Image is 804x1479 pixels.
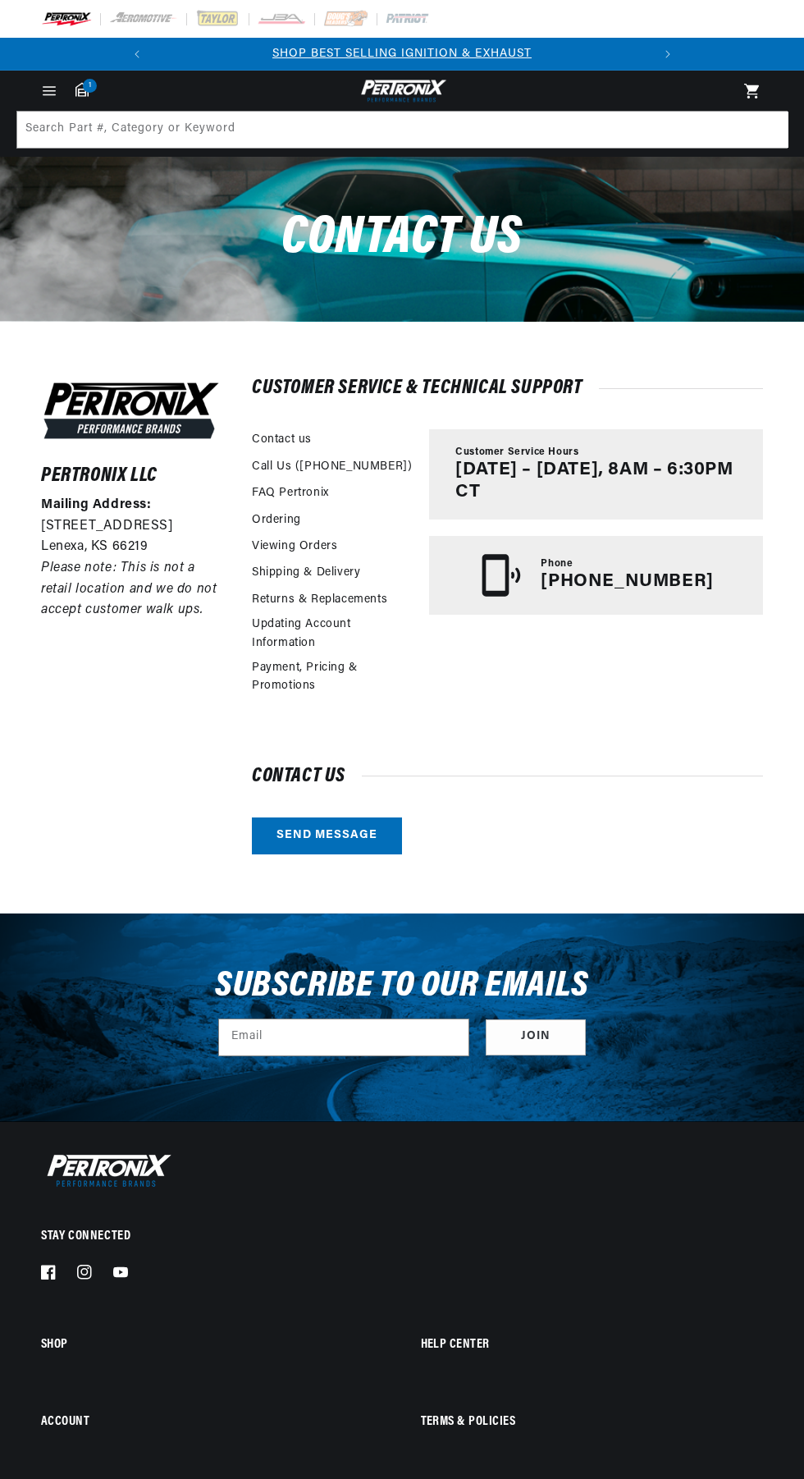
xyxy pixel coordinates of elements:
a: Call Us ([PHONE_NUMBER]) [252,458,412,476]
summary: Account [41,1417,384,1428]
strong: Mailing Address: [41,498,152,511]
a: Send message [252,817,402,854]
input: Search Part #, Category or Keyword [17,112,788,148]
img: Pertronix [41,1151,172,1190]
h2: Contact us [252,768,763,785]
h6: Pertronix LLC [41,468,222,484]
a: Ordering [252,511,301,529]
div: Announcement [153,45,651,63]
div: 1 of 2 [153,45,651,63]
button: Search Part #, Category or Keyword [751,112,787,148]
img: Pertronix [357,77,447,104]
h2: Customer Service & Technical Support [252,380,763,396]
a: Contact us [252,431,312,449]
p: [STREET_ADDRESS] [41,516,222,538]
em: Please note: This is not a retail location and we do not accept customer walk ups. [41,561,217,616]
span: 1 [83,79,97,93]
a: Updating Account Information [252,616,413,652]
summary: Menu [31,82,67,100]
p: [DATE] – [DATE], 8AM – 6:30PM CT [455,460,737,503]
span: Customer Service Hours [455,446,578,460]
p: Lenexa, KS 66219 [41,537,222,558]
h3: Subscribe to our emails [215,971,589,1002]
span: Phone [541,557,573,571]
a: Shipping & Delivery [252,564,360,582]
span: Contact us [281,212,523,265]
a: Returns & Replacements [252,591,387,609]
button: Translation missing: en.sections.announcements.previous_announcement [121,38,153,71]
summary: Shop [41,1339,384,1351]
a: Phone [PHONE_NUMBER] [429,536,763,615]
a: SHOP BEST SELLING IGNITION & EXHAUST [272,48,532,60]
input: Email [219,1019,468,1055]
summary: Help Center [421,1339,764,1351]
a: Payment, Pricing & Promotions [252,659,413,696]
p: Stay Connected [41,1228,763,1245]
a: Viewing Orders [252,538,337,556]
button: Subscribe [486,1019,586,1056]
button: Translation missing: en.sections.announcements.next_announcement [651,38,684,71]
a: 1 [75,82,89,97]
p: [PHONE_NUMBER] [541,571,713,593]
a: FAQ Pertronix [252,484,329,502]
summary: Terms & policies [421,1417,764,1428]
